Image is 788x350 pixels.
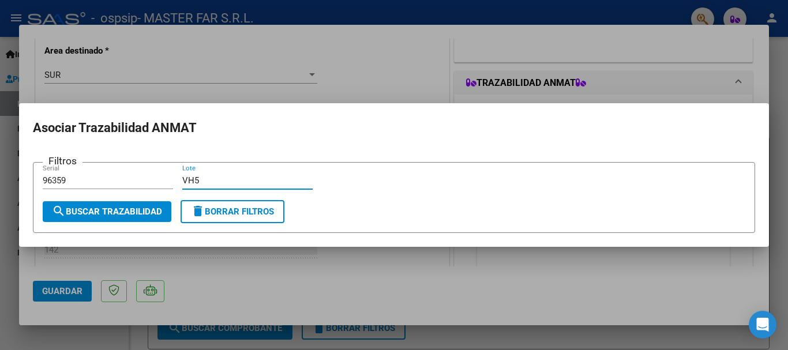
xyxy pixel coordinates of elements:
[52,206,162,217] span: Buscar Trazabilidad
[33,117,755,139] h2: Asociar Trazabilidad ANMAT
[52,204,66,218] mat-icon: search
[191,204,205,218] mat-icon: delete
[181,200,284,223] button: Borrar Filtros
[749,311,776,338] div: Open Intercom Messenger
[43,201,171,222] button: Buscar Trazabilidad
[43,153,82,168] h3: Filtros
[191,206,274,217] span: Borrar Filtros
